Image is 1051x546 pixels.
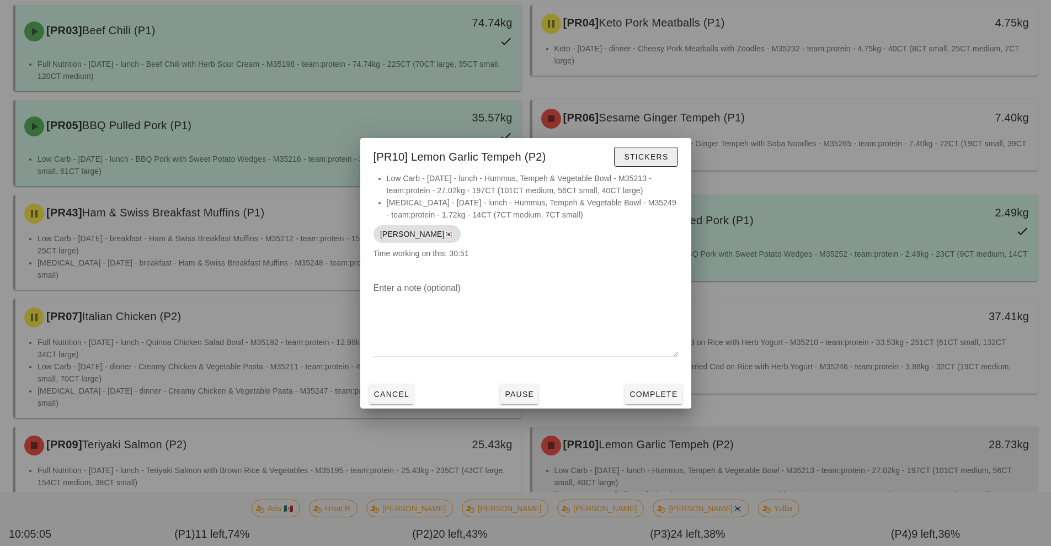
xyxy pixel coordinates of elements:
[380,225,454,243] span: [PERSON_NAME]🇰🇷
[387,197,678,221] li: [MEDICAL_DATA] - [DATE] - lunch - Hummus, Tempeh & Vegetable Bowl - M35249 - team:protein - 1.72k...
[387,172,678,197] li: Low Carb - [DATE] - lunch - Hummus, Tempeh & Vegetable Bowl - M35213 - team:protein - 27.02kg - 1...
[625,384,682,404] button: Complete
[504,390,534,399] span: Pause
[629,390,677,399] span: Complete
[500,384,538,404] button: Pause
[623,152,668,161] span: Stickers
[360,172,691,271] div: Time working on this: 30:51
[374,390,410,399] span: Cancel
[614,147,677,167] button: Stickers
[360,138,691,172] div: [PR10] Lemon Garlic Tempeh (P2)
[369,384,414,404] button: Cancel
